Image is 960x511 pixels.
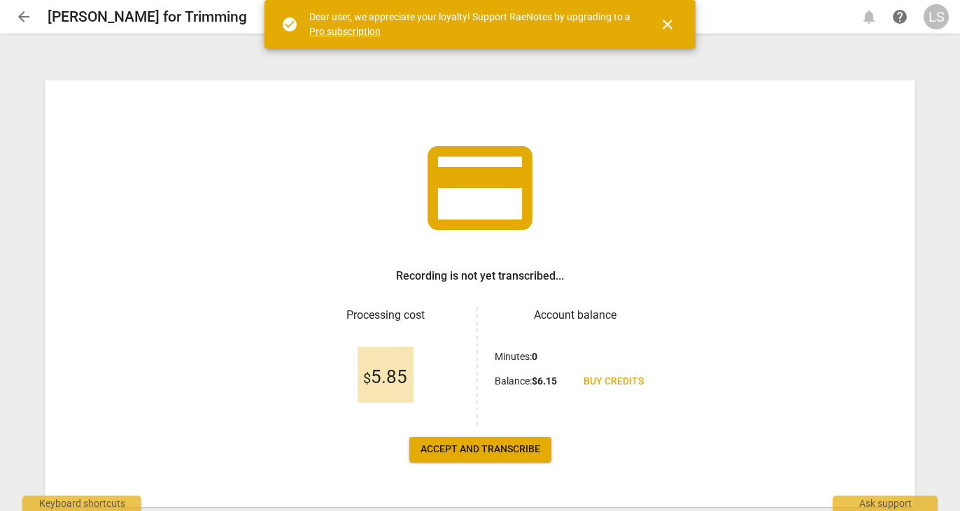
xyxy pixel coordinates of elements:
[409,437,551,462] button: Accept and transcribe
[396,268,564,285] h3: Recording is not yet transcribed...
[833,496,938,511] div: Ask support
[48,8,247,26] h2: [PERSON_NAME] for Trimming
[309,26,381,37] a: Pro subscription
[887,4,912,29] a: Help
[584,375,644,389] span: Buy credits
[891,8,908,25] span: help
[15,8,32,25] span: arrow_back
[532,375,557,387] b: $ 6.15
[651,8,684,41] button: Close
[924,4,949,29] button: LS
[532,351,537,362] b: 0
[495,350,537,364] p: Minutes :
[495,307,655,324] h3: Account balance
[305,307,465,324] h3: Processing cost
[309,10,634,38] div: Dear user, we appreciate your loyalty! Support RaeNotes by upgrading to a
[495,374,557,389] p: Balance :
[417,125,543,251] span: credit_card
[363,367,407,388] span: 5.85
[363,370,371,387] span: $
[659,16,676,33] span: close
[572,369,655,394] a: Buy credits
[421,442,540,456] span: Accept and transcribe
[281,16,298,33] span: check_circle
[22,496,141,511] div: Keyboard shortcuts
